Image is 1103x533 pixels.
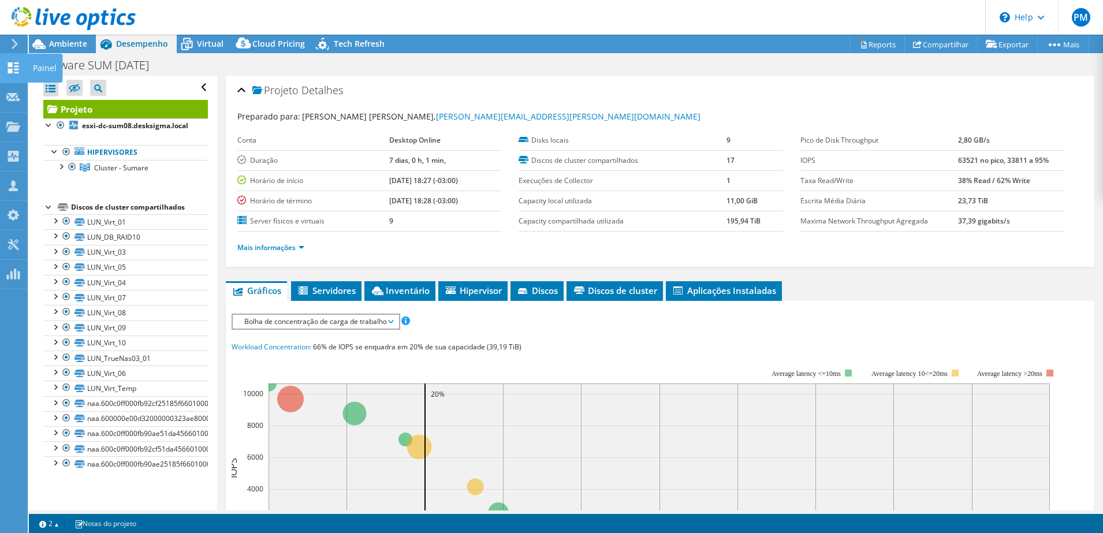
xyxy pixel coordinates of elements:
span: Discos de cluster [572,285,657,296]
a: LUN_Virt_07 [43,290,208,305]
a: naa.600c0ff000fb90ae25185f6601000000 [43,456,208,471]
a: LUN_Virt_01 [43,214,208,229]
label: Capacity local utilizada [519,195,726,207]
a: esxi-dc-sum08.desksigma.local [43,118,208,133]
span: Aplicações Instaladas [672,285,776,296]
b: 17 [726,155,735,165]
span: Servidores [297,285,356,296]
text: 8000 [247,420,263,430]
a: Mais [1037,35,1089,53]
a: LUN_Virt_10 [43,336,208,351]
text: IOPS [227,458,240,478]
span: Cloud Pricing [252,38,305,49]
label: Server físicos e virtuais [237,215,389,227]
a: [PERSON_NAME][EMAIL_ADDRESS][PERSON_NAME][DOMAIN_NAME] [436,111,700,122]
label: Discos de cluster compartilhados [519,155,726,166]
div: Painel [27,54,62,83]
tspan: Average latency 10<=20ms [871,370,948,378]
span: Detalhes [301,83,343,97]
a: Notas do projeto [66,516,144,531]
a: LUN_Virt_09 [43,320,208,336]
text: 6000 [247,452,263,462]
a: LUN_Virt_04 [43,275,208,290]
b: esxi-dc-sum08.desksigma.local [82,121,188,131]
b: [DATE] 18:28 (-03:00) [389,196,458,206]
label: Horário de término [237,195,389,207]
span: Cluster - Sumare [94,163,148,173]
label: Preparado para: [237,111,300,122]
span: Projeto [252,85,299,96]
span: Inventário [370,285,430,296]
a: Exportar [977,35,1038,53]
a: 2 [31,516,67,531]
b: 23,73 TiB [958,196,988,206]
label: Escrita Média Diária [800,195,958,207]
text: 10000 [243,389,263,398]
text: Average latency >20ms [977,370,1042,378]
span: Workload Concentration: [232,342,311,352]
a: LUN_TrueNas03_01 [43,351,208,366]
b: 7 dias, 0 h, 1 min, [389,155,446,165]
label: Maxima Network Throughput Agregada [800,215,958,227]
a: LUN_Virt_05 [43,260,208,275]
b: 195,94 TiB [726,216,761,226]
a: naa.600c0ff000fb92cf25185f6601000000 [43,396,208,411]
b: [DATE] 18:27 (-03:00) [389,176,458,185]
b: 9 [389,216,393,226]
a: naa.600c0ff000fb90ae51da456601000000 [43,426,208,441]
a: Compartilhar [904,35,978,53]
a: naa.600c0ff000fb92cf51da456601000000 [43,441,208,456]
span: Desempenho [116,38,168,49]
label: Pico de Disk Throughput [800,135,958,146]
a: Projeto [43,100,208,118]
a: LUN_Virt_Temp [43,381,208,396]
label: Execuções de Collector [519,175,726,187]
b: 2,80 GB/s [958,135,990,145]
b: 1 [726,176,731,185]
b: 63521 no pico, 33811 a 95% [958,155,1049,165]
span: Discos [516,285,558,296]
span: PM [1072,8,1090,27]
label: Taxa Read/Write [800,175,958,187]
a: Hipervisores [43,145,208,160]
span: Virtual [197,38,223,49]
label: Capacity compartilhada utilizada [519,215,726,227]
text: 20% [431,389,445,399]
b: 9 [726,135,731,145]
a: LUN_Virt_08 [43,305,208,320]
div: Discos de cluster compartilhados [71,200,208,214]
b: 38% Read / 62% Write [958,176,1030,185]
a: Reports [849,35,905,53]
span: Tech Refresh [334,38,385,49]
tspan: Average latency <=10ms [772,370,841,378]
a: LUN_Virt_06 [43,366,208,381]
a: Mais informações [237,243,304,252]
text: 4000 [247,484,263,494]
a: Cluster - Sumare [43,160,208,175]
label: Duração [237,155,389,166]
label: Disks locais [519,135,726,146]
h1: VMware SUM [DATE] [38,59,167,72]
label: IOPS [800,155,958,166]
a: naa.600000e00d32000000323ae8000c0000 [43,411,208,426]
span: Hipervisor [444,285,502,296]
a: LUN_Virt_03 [43,245,208,260]
span: Gráficos [232,285,281,296]
b: 37,39 gigabits/s [958,216,1010,226]
label: Conta [237,135,389,146]
svg: \n [1000,12,1010,23]
b: Desktop Online [389,135,441,145]
span: Ambiente [49,38,87,49]
span: 66% de IOPS se enquadra em 20% de sua capacidade (39,19 TiB) [313,342,521,352]
a: LUN_DB_RAID10 [43,229,208,244]
span: [PERSON_NAME] [PERSON_NAME], [302,111,700,122]
span: Bolha de concentração de carga de trabalho [239,315,393,329]
label: Horário de início [237,175,389,187]
b: 11,00 GiB [726,196,758,206]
